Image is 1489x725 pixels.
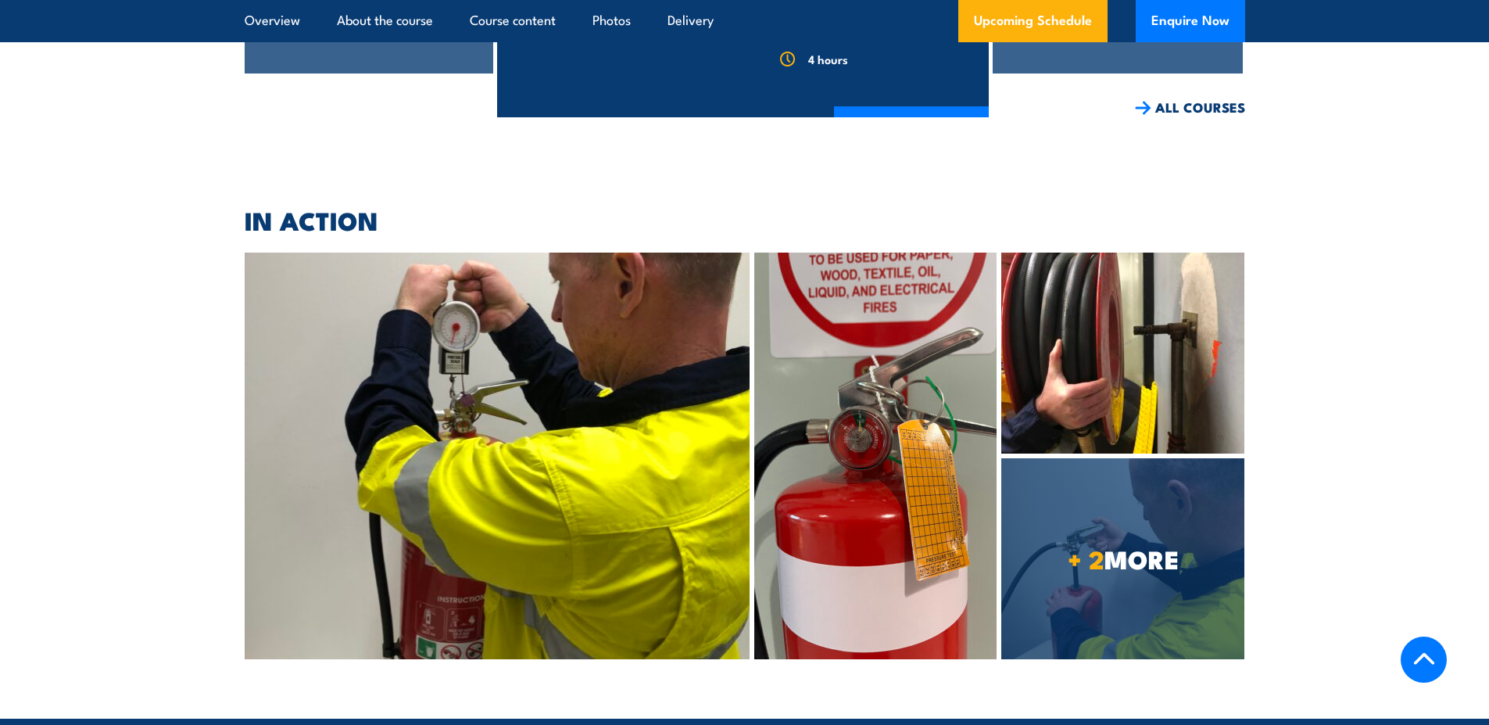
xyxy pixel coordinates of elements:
[1001,458,1244,659] a: + 2MORE
[1068,539,1104,578] strong: + 2
[1135,99,1245,117] a: ALL COURSES
[808,52,848,66] span: 4 hours
[834,106,989,147] a: COURSE DETAILS
[245,209,1245,231] h2: IN ACTION
[754,253,997,659] img: Inspect & Test Fire Blankets & Fire Extinguishers Training
[1001,547,1244,569] span: MORE
[245,253,750,659] img: Inspect & Test Fire Blankets & Fire Extinguishers Training.
[1001,253,1244,454] img: Inspect & Test Fire Blankets & Fire Extinguishers Training.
